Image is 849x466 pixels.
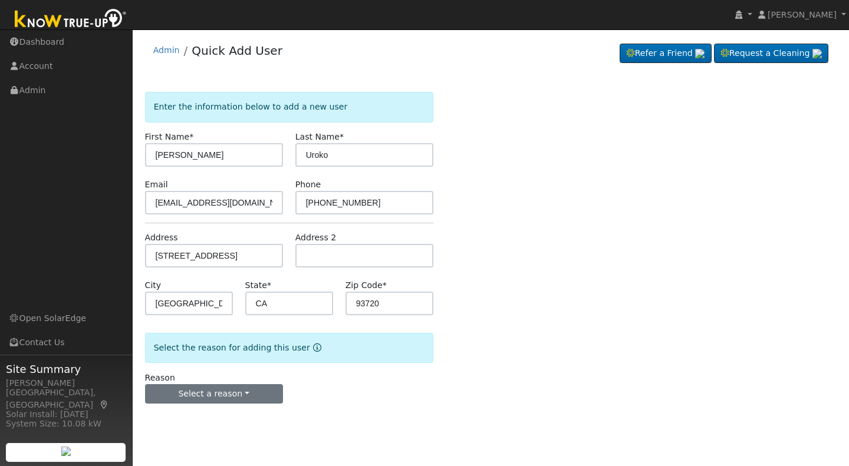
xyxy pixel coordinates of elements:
a: Quick Add User [192,44,282,58]
button: Select a reason [145,384,283,404]
label: State [245,279,271,292]
div: [PERSON_NAME] [6,377,126,389]
div: Solar Install: [DATE] [6,408,126,421]
label: Phone [295,179,321,191]
span: Site Summary [6,361,126,377]
a: Admin [153,45,180,55]
img: retrieve [812,49,822,58]
a: Refer a Friend [620,44,712,64]
label: Reason [145,372,175,384]
label: Address 2 [295,232,337,244]
img: Know True-Up [9,6,133,33]
a: Reason for new user [310,343,321,352]
label: City [145,279,162,292]
div: Select the reason for adding this user [145,333,433,363]
img: retrieve [61,447,71,456]
a: Map [99,400,110,409]
label: Zip Code [345,279,387,292]
div: Enter the information below to add a new user [145,92,433,122]
label: Last Name [295,131,344,143]
label: Email [145,179,168,191]
label: Address [145,232,178,244]
a: Request a Cleaning [714,44,828,64]
div: [GEOGRAPHIC_DATA], [GEOGRAPHIC_DATA] [6,386,126,411]
span: Required [267,280,271,290]
span: Required [383,280,387,290]
span: Required [189,132,193,141]
img: retrieve [695,49,705,58]
label: First Name [145,131,194,143]
span: Required [340,132,344,141]
div: System Size: 10.08 kW [6,418,126,430]
span: [PERSON_NAME] [768,10,837,19]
